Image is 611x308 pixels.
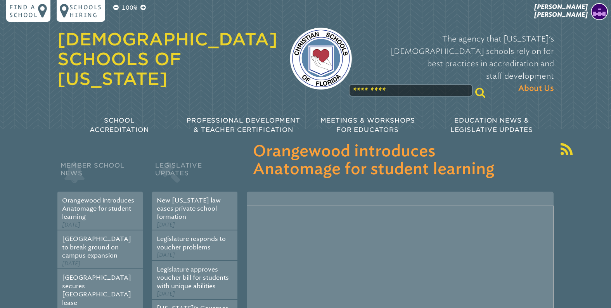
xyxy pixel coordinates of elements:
a: [GEOGRAPHIC_DATA] to break ground on campus expansion [62,235,131,259]
span: [DATE] [62,221,80,228]
p: Schools Hiring [69,3,102,19]
a: Legislature responds to voucher problems [157,235,226,251]
h3: Orangewood introduces Anatomage for student learning [253,143,547,178]
span: [PERSON_NAME] [PERSON_NAME] [534,3,588,18]
p: Find a school [9,3,38,19]
p: 100% [120,3,139,12]
span: [DATE] [62,260,80,267]
span: Professional Development & Teacher Certification [187,117,300,133]
span: [DATE] [157,252,175,258]
img: csf-logo-web-colors.png [290,28,352,90]
img: 6ccd21bfe7fc4935fb510045c732dff5 [591,3,608,20]
a: [DEMOGRAPHIC_DATA] Schools of [US_STATE] [57,29,277,89]
a: [GEOGRAPHIC_DATA] secures [GEOGRAPHIC_DATA] lease [62,274,131,306]
h2: Member School News [57,160,143,192]
span: Education News & Legislative Updates [450,117,533,133]
h2: Legislative Updates [152,160,237,192]
p: The agency that [US_STATE]’s [DEMOGRAPHIC_DATA] schools rely on for best practices in accreditati... [364,33,554,95]
span: Meetings & Workshops for Educators [320,117,415,133]
span: About Us [518,82,554,95]
a: Legislature approves voucher bill for students with unique abilities [157,266,229,290]
span: [DATE] [157,221,175,228]
a: New [US_STATE] law eases private school formation [157,197,221,221]
a: Orangewood introduces Anatomage for student learning [62,197,134,221]
span: School Accreditation [90,117,149,133]
span: [DATE] [157,291,175,297]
